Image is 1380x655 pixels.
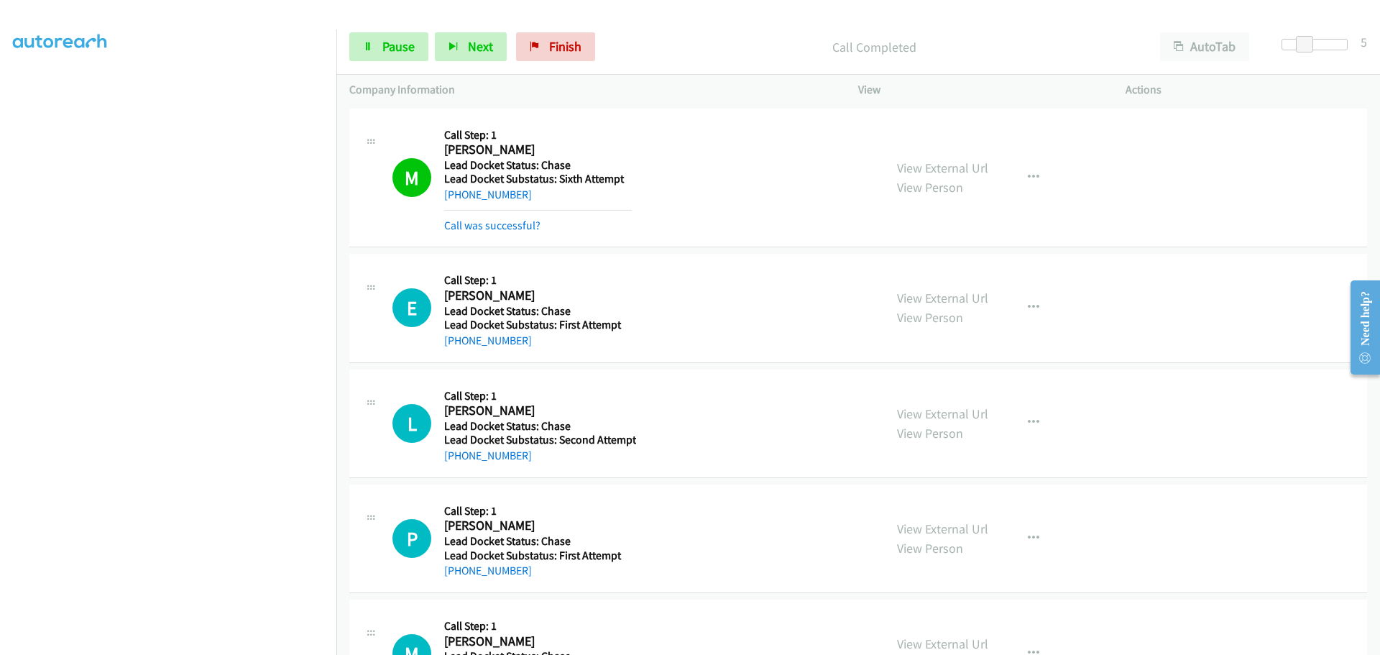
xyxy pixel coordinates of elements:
div: The call is yet to be attempted [392,519,431,558]
h5: Lead Docket Status: Chase [444,158,632,173]
h5: Lead Docket Status: Chase [444,534,632,549]
h2: [PERSON_NAME] [444,142,632,158]
p: Call Completed [615,37,1134,57]
a: View Person [897,540,963,556]
h2: [PERSON_NAME] [444,288,632,304]
span: Pause [382,38,415,55]
h2: [PERSON_NAME] [444,518,632,534]
a: View Person [897,309,963,326]
a: [PHONE_NUMBER] [444,449,532,462]
h1: P [392,519,431,558]
p: Actions [1126,81,1367,99]
button: AutoTab [1160,32,1249,61]
a: Call was successful? [444,219,540,232]
div: The call is yet to be attempted [392,288,431,327]
a: Pause [349,32,428,61]
h5: Call Step: 1 [444,273,632,288]
a: View External Url [897,406,988,422]
a: View External Url [897,636,988,652]
p: Company Information [349,81,832,99]
a: [PHONE_NUMBER] [444,334,532,347]
a: [PHONE_NUMBER] [444,564,532,577]
h5: Lead Docket Substatus: Sixth Attempt [444,172,632,186]
div: The call is yet to be attempted [392,404,431,443]
span: Finish [549,38,581,55]
h5: Call Step: 1 [444,504,632,518]
h5: Lead Docket Status: Chase [444,419,636,434]
h5: Lead Docket Status: Chase [444,304,632,319]
h1: M [392,158,431,197]
h5: Lead Docket Substatus: Second Attempt [444,433,636,447]
h5: Call Step: 1 [444,389,636,403]
button: Next [435,32,507,61]
h2: [PERSON_NAME] [444,633,632,650]
a: View Person [897,179,963,196]
h5: Call Step: 1 [444,128,632,142]
a: View External Url [897,290,988,306]
a: [PHONE_NUMBER] [444,188,532,201]
a: Finish [516,32,595,61]
span: Next [468,38,493,55]
h5: Lead Docket Substatus: First Attempt [444,318,632,332]
h2: [PERSON_NAME] [444,403,632,419]
a: View External Url [897,521,988,537]
h5: Call Step: 1 [444,619,632,633]
div: 5 [1361,32,1367,52]
iframe: Resource Center [1338,270,1380,385]
a: View External Url [897,160,988,176]
h1: E [392,288,431,327]
h1: L [392,404,431,443]
a: View Person [897,425,963,441]
p: View [858,81,1100,99]
h5: Lead Docket Substatus: First Attempt [444,549,632,563]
